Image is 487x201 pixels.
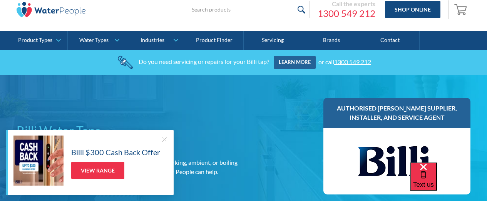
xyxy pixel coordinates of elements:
a: Shop Online [385,1,440,18]
div: Water Types [79,37,109,44]
a: Product Finder [185,31,244,50]
a: Learn more [274,56,316,69]
div: or call [318,58,371,65]
div: Product Types [18,37,52,44]
input: Search products [187,1,310,18]
a: Water Types [68,31,126,50]
iframe: podium webchat widget bubble [410,162,487,201]
img: Billi $300 Cash Back Offer [13,136,64,186]
img: Billi [358,136,435,187]
img: The Water People [17,2,86,17]
a: Industries [126,31,184,50]
a: Open empty cart [452,0,471,19]
a: 1300 549 212 [318,8,375,19]
div: Do you need servicing or repairs for your Billi tap? [139,58,269,65]
h3: Authorised [PERSON_NAME] supplier, installer, and service agent [331,104,463,122]
img: shopping cart [454,3,469,15]
div: Industries [141,37,164,44]
a: Contact [361,31,420,50]
a: 1300 549 212 [334,58,371,65]
a: Brands [302,31,361,50]
h5: Billi $300 Cash Back Offer [71,146,160,158]
a: Servicing [244,31,302,50]
a: View Range [71,162,124,179]
a: Product Types [9,31,67,50]
h1: Billi Water Taps [17,122,241,140]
